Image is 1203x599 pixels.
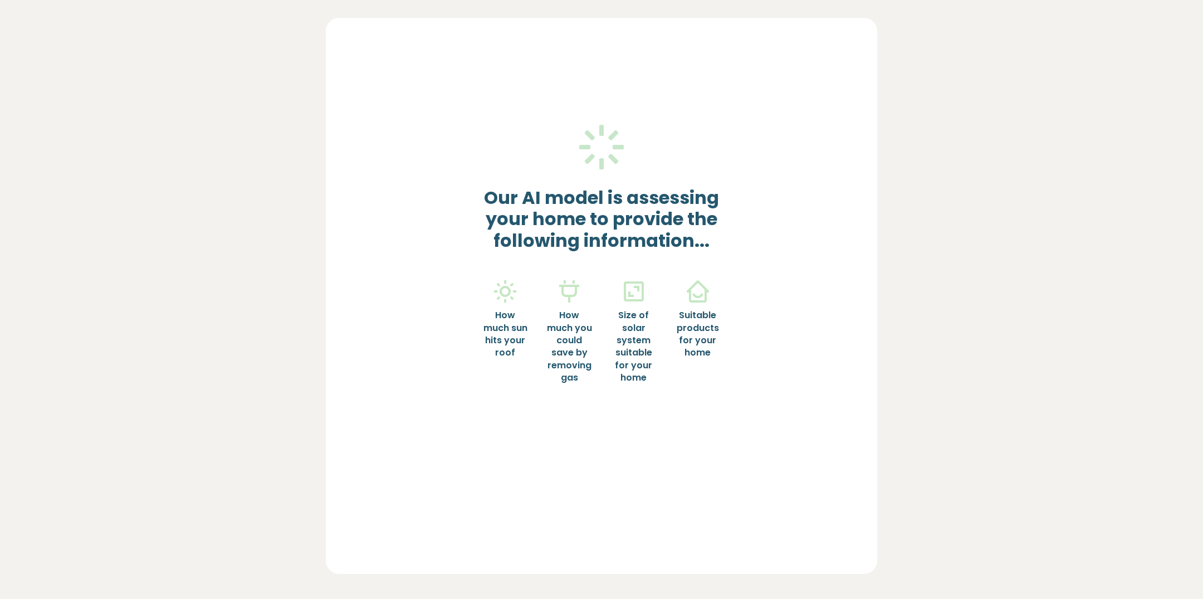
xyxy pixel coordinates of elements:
[395,469,808,481] p: This may take few seconds
[482,309,529,359] h6: How much sun hits your roof
[674,309,721,359] h6: Suitable products for your home
[395,490,808,503] p: Note: Do not refresh or close this page. Your data may get lost.
[546,309,593,384] h6: How much you could save by removing gas
[482,187,721,251] h3: Our AI model is assessing your home to provide the following information...
[610,309,657,384] h6: Size of solar system suitable for your home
